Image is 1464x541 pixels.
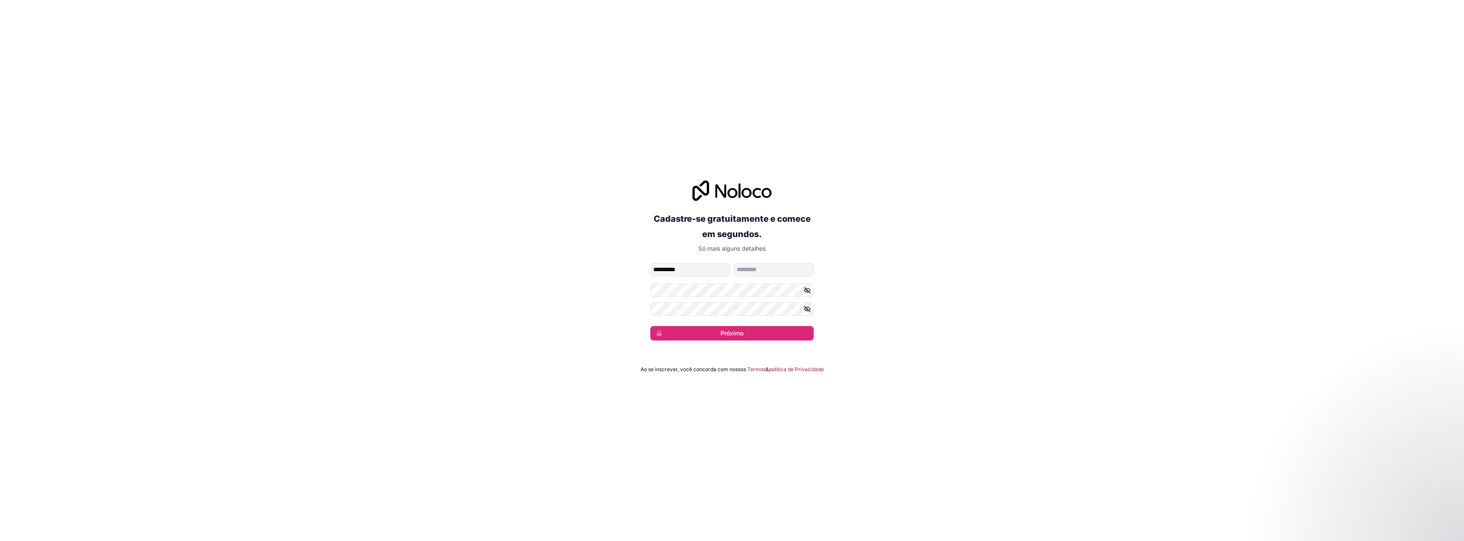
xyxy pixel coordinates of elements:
a: política de Privacidade [769,366,824,373]
font: Ao se inscrever, você concorda com nossos [640,366,746,372]
input: Senha [650,283,814,297]
input: nome dado [650,263,730,277]
font: Próximo [721,329,743,337]
font: Cadastre-se gratuitamente e comece em segundos. [654,214,811,239]
input: Confirme sua senha [650,302,814,316]
font: Só mais alguns detalhes [698,245,766,252]
input: nome de família [734,263,814,277]
font: política de Privacidade [769,366,824,372]
font: & [766,366,769,372]
button: Próximo [650,326,814,341]
a: Termos [747,366,766,373]
font: Termos [747,366,766,372]
iframe: Mensagem de notificação do intercomunicador [1294,477,1464,537]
